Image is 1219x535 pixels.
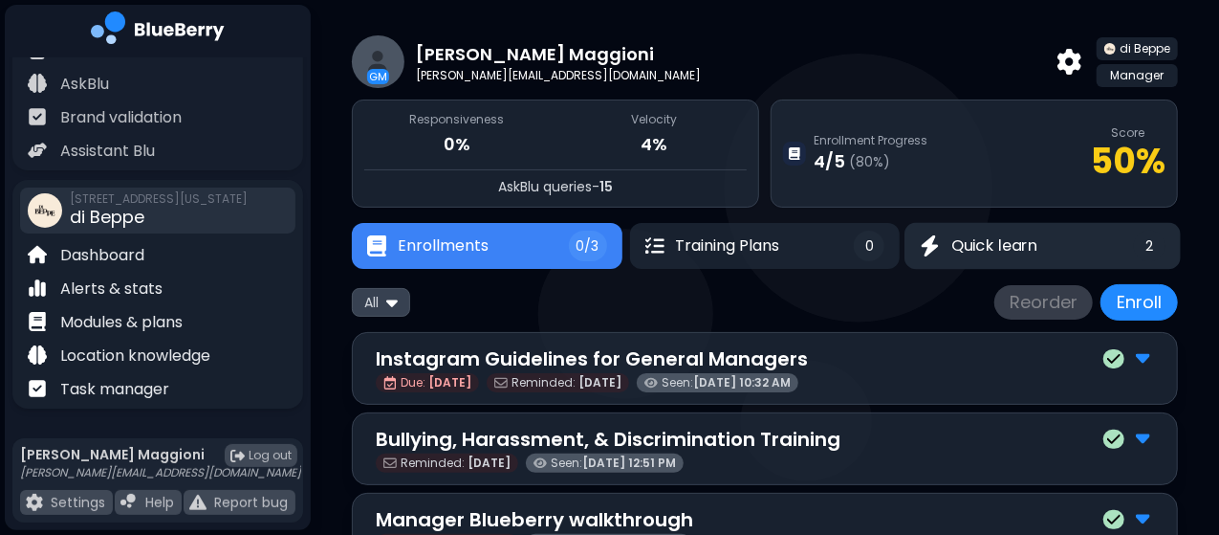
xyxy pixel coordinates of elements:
div: Manager [1097,64,1178,87]
p: 4 / 5 [814,148,845,175]
span: Quick learn [952,234,1039,257]
p: Instagram Guidelines for General Managers [376,345,808,373]
img: file icon [28,245,47,264]
span: [DATE] [468,455,511,471]
span: Enrollments [398,234,489,257]
span: [DATE] [578,374,621,390]
p: Bullying, Harassment, & Discrimination Training [376,425,840,454]
p: Assistant Blu [60,140,155,163]
span: Seen: [662,375,791,390]
span: All [364,294,379,311]
p: Dashboard [60,244,144,267]
p: 0% [364,131,550,158]
img: file icon [28,279,47,298]
span: Due: [401,374,425,390]
span: [STREET_ADDRESS][US_STATE] [70,191,248,207]
span: ( 80 %) [849,153,890,170]
img: email [383,457,397,470]
span: di Beppe [70,205,144,229]
span: Seen: [551,456,676,471]
p: Location knowledge [60,345,210,368]
p: Enrollment Progress [814,133,927,148]
img: Training Plans [645,236,664,256]
p: [PERSON_NAME] Maggioni [20,446,301,463]
p: Task manager [60,378,169,401]
p: AskBlu [60,73,109,96]
span: Reminded: [512,374,576,390]
p: Responsiveness [364,112,550,127]
p: Score [1091,125,1165,141]
img: dropdown [386,293,398,311]
span: 0/3 [577,237,599,255]
img: file icon [189,494,207,511]
img: file icon [1136,345,1150,369]
p: 4% [561,131,747,158]
img: file icon [28,107,47,126]
p: Settings [51,494,105,511]
img: logout [230,449,245,463]
img: back arrow [1057,49,1081,74]
span: Reminded: [401,455,465,471]
button: Enroll [1100,284,1178,321]
p: - [364,178,747,195]
span: Log out [249,448,292,463]
img: file icon [28,312,47,331]
img: restaurant [352,35,404,88]
img: file icon [120,494,138,511]
p: Brand validation [60,106,182,129]
img: email [494,376,508,390]
img: company logo [91,11,225,51]
p: 50 % [1091,141,1165,183]
span: [DATE] 12:51 PM [582,455,676,471]
img: file icon [28,379,47,398]
button: Quick learnQuick learn2 [905,223,1181,270]
span: di Beppe [1120,41,1170,56]
p: Velocity [561,112,747,127]
span: 0 [865,237,874,255]
img: file icon [1136,505,1150,530]
img: file icon [28,74,47,93]
p: Alerts & stats [60,278,163,301]
img: Quick learn [921,234,940,256]
img: check [1107,432,1121,447]
img: company thumbnail [1104,43,1116,55]
img: file icon [1136,425,1150,450]
p: Manager Blueberry walkthrough [376,505,693,534]
button: Training PlansTraining Plans0 [630,223,901,269]
span: [DATE] 10:32 AM [693,374,791,390]
p: [PERSON_NAME][EMAIL_ADDRESS][DOMAIN_NAME] [416,68,701,83]
p: GM [369,71,387,82]
button: EnrollmentsEnrollments0/3 [352,223,622,269]
p: [PERSON_NAME] Maggioni [416,41,686,68]
img: check [1107,512,1121,527]
img: company thumbnail [28,193,62,228]
p: Modules & plans [60,311,183,334]
p: [PERSON_NAME][EMAIL_ADDRESS][DOMAIN_NAME] [20,465,301,480]
img: file icon [26,494,43,511]
img: file icon [28,141,47,160]
p: Help [145,494,174,511]
img: viewed [533,457,547,469]
img: Enrollment Progress [789,147,800,161]
span: 15 [599,177,613,196]
img: Enrollments [367,235,386,257]
span: [DATE] [428,374,471,390]
img: viewed [644,377,658,389]
span: AskBlu queries [498,177,592,196]
span: Training Plans [676,234,780,257]
span: 2 [1145,237,1153,255]
p: Report bug [214,494,288,511]
img: check [1107,351,1121,367]
img: file icon [28,346,47,365]
img: file icon [28,40,47,59]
